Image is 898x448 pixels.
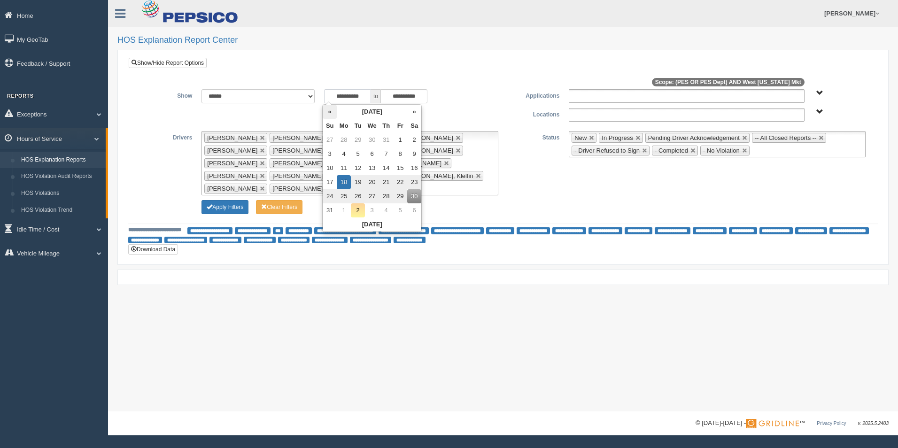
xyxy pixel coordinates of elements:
[323,175,337,189] td: 17
[17,202,106,219] a: HOS Violation Trend
[393,133,407,147] td: 1
[351,161,365,175] td: 12
[128,244,178,255] button: Download Data
[272,134,323,141] span: [PERSON_NAME]
[207,160,257,167] span: [PERSON_NAME]
[323,147,337,161] td: 3
[403,172,473,179] span: [PERSON_NAME], Klelfin
[337,189,351,203] td: 25
[379,119,393,133] th: Th
[272,172,323,179] span: [PERSON_NAME]
[365,119,379,133] th: We
[201,200,248,214] button: Change Filter Options
[365,161,379,175] td: 13
[755,134,816,141] span: -- All Closed Reports --
[379,189,393,203] td: 28
[817,421,846,426] a: Privacy Policy
[351,147,365,161] td: 5
[207,172,257,179] span: [PERSON_NAME]
[602,134,633,141] span: In Progress
[503,108,564,119] label: Locations
[323,119,337,133] th: Su
[652,78,805,86] span: Scope: (PES OR PES Dept) AND West [US_STATE] Mkt
[407,147,421,161] td: 9
[129,58,207,68] a: Show/Hide Report Options
[337,175,351,189] td: 18
[351,175,365,189] td: 19
[351,203,365,217] td: 2
[323,189,337,203] td: 24
[337,161,351,175] td: 11
[337,203,351,217] td: 1
[574,147,640,154] span: - Driver Refused to Sign
[393,119,407,133] th: Fr
[323,161,337,175] td: 10
[207,147,257,154] span: [PERSON_NAME]
[503,89,564,100] label: Applications
[337,105,407,119] th: [DATE]
[136,131,197,142] label: Drivers
[323,217,421,232] th: [DATE]
[17,185,106,202] a: HOS Violations
[379,133,393,147] td: 31
[393,189,407,203] td: 29
[746,419,799,428] img: Gridline
[337,147,351,161] td: 4
[407,203,421,217] td: 6
[379,147,393,161] td: 7
[703,147,740,154] span: - No Violation
[503,131,564,142] label: Status
[117,36,889,45] h2: HOS Explanation Report Center
[272,185,323,192] span: [PERSON_NAME]
[393,161,407,175] td: 15
[337,119,351,133] th: Mo
[337,133,351,147] td: 28
[365,203,379,217] td: 3
[365,147,379,161] td: 6
[858,421,889,426] span: v. 2025.5.2403
[351,119,365,133] th: Tu
[379,161,393,175] td: 14
[365,189,379,203] td: 27
[207,185,257,192] span: [PERSON_NAME]
[272,147,323,154] span: [PERSON_NAME]
[351,189,365,203] td: 26
[648,134,740,141] span: Pending Driver Acknowledgement
[136,89,197,100] label: Show
[407,119,421,133] th: Sa
[407,161,421,175] td: 16
[379,175,393,189] td: 21
[272,160,323,167] span: [PERSON_NAME]
[407,105,421,119] th: »
[393,203,407,217] td: 5
[393,175,407,189] td: 22
[323,203,337,217] td: 31
[256,200,302,214] button: Change Filter Options
[407,133,421,147] td: 2
[323,133,337,147] td: 27
[655,147,688,154] span: - Completed
[207,134,257,141] span: [PERSON_NAME]
[17,168,106,185] a: HOS Violation Audit Reports
[393,147,407,161] td: 8
[407,175,421,189] td: 23
[574,134,587,141] span: New
[323,105,337,119] th: «
[371,89,380,103] span: to
[403,134,453,141] span: [PERSON_NAME]
[403,147,453,154] span: [PERSON_NAME]
[379,203,393,217] td: 4
[696,418,889,428] div: © [DATE]-[DATE] - ™
[17,152,106,169] a: HOS Explanation Reports
[365,175,379,189] td: 20
[407,189,421,203] td: 30
[365,133,379,147] td: 30
[351,133,365,147] td: 29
